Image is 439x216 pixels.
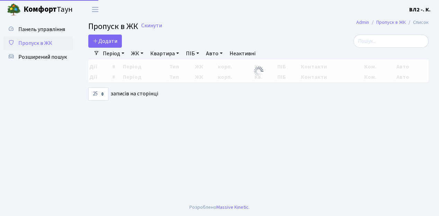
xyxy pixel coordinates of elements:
span: Таун [24,4,73,16]
a: ВЛ2 -. К. [409,6,431,14]
a: Admin [356,19,369,26]
a: Додати [88,35,122,48]
a: Авто [203,48,225,59]
select: записів на сторінці [88,87,108,101]
a: ПІБ [183,48,202,59]
input: Пошук... [353,35,429,48]
a: Неактивні [227,48,258,59]
img: logo.png [7,3,21,17]
a: Панель управління [3,22,73,36]
span: Пропуск в ЖК [88,20,138,32]
b: Комфорт [24,4,57,15]
a: Скинути [141,22,162,29]
div: Розроблено . [189,204,250,211]
a: Пропуск в ЖК [376,19,406,26]
a: Massive Kinetic [216,204,249,211]
a: Квартира [147,48,182,59]
a: Розширений пошук [3,50,73,64]
span: Пропуск в ЖК [18,39,52,47]
label: записів на сторінці [88,87,158,101]
span: Панель управління [18,26,65,33]
a: Пропуск в ЖК [3,36,73,50]
a: Період [100,48,127,59]
a: ЖК [128,48,146,59]
button: Переключити навігацію [87,4,104,15]
nav: breadcrumb [346,15,439,30]
img: Обробка... [253,66,264,77]
li: Список [406,19,429,26]
span: Розширений пошук [18,53,67,61]
span: Додати [93,37,117,45]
